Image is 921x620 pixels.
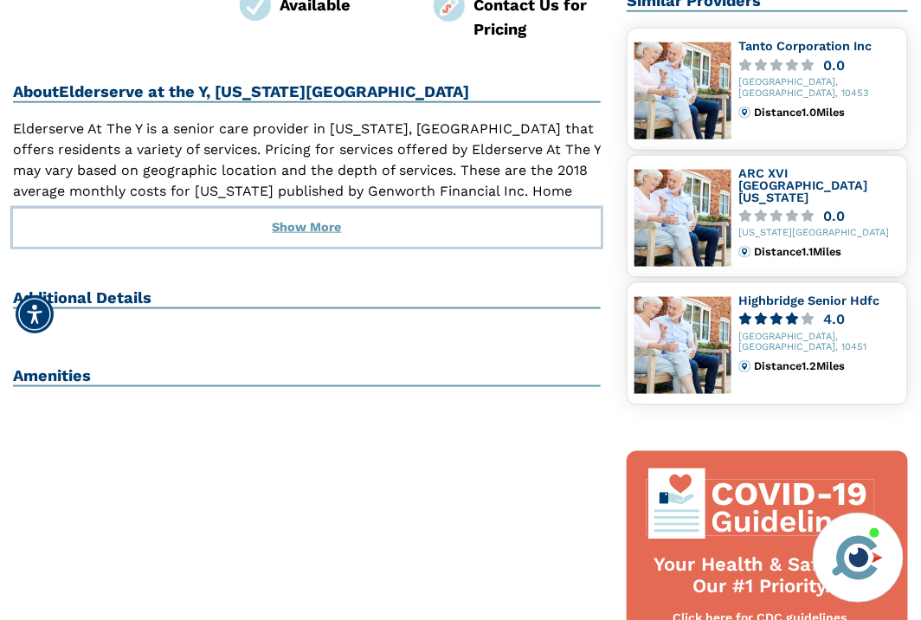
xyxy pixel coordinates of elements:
[738,228,900,239] div: [US_STATE][GEOGRAPHIC_DATA]
[644,468,879,540] img: covid-top-default.svg
[738,210,900,223] a: 0.0
[738,39,872,53] a: Tanto Corporation Inc
[13,209,601,247] button: Show More
[738,166,867,203] a: ARC XVI [GEOGRAPHIC_DATA][US_STATE]
[13,82,601,103] h2: About Elderserve at the Y, [US_STATE][GEOGRAPHIC_DATA]
[644,555,879,598] div: Your Health & Safety is Our #1 Priority.
[16,295,54,333] div: Accessibility Menu
[738,107,750,119] img: distance.svg
[828,528,887,587] img: avatar
[755,246,900,258] div: Distance 1.1 Miles
[578,268,904,502] iframe: iframe
[738,59,900,72] a: 0.0
[738,246,750,258] img: distance.svg
[13,366,601,387] h2: Amenities
[738,77,900,100] div: [GEOGRAPHIC_DATA], [GEOGRAPHIC_DATA], 10453
[755,107,900,119] div: Distance 1.0 Miles
[13,288,601,309] h2: Additional Details
[13,119,601,264] p: Elderserve At The Y is a senior care provider in [US_STATE], [GEOGRAPHIC_DATA] that offers reside...
[823,210,845,223] div: 0.0
[823,59,845,72] div: 0.0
